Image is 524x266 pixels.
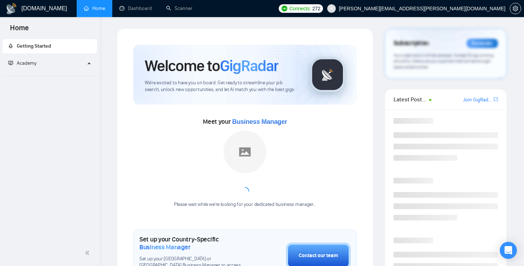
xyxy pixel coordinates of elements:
[224,131,266,173] img: placeholder.png
[510,3,521,14] button: setting
[17,43,51,49] span: Getting Started
[289,5,311,12] span: Connects:
[500,242,517,259] div: Open Intercom Messenger
[166,5,192,11] a: searchScanner
[139,243,190,251] span: Business Manager
[2,39,97,53] li: Getting Started
[329,6,334,11] span: user
[8,43,13,48] span: rocket
[240,186,250,197] span: loading
[312,5,320,12] span: 272
[494,96,498,102] span: export
[203,118,287,126] span: Meet your
[394,95,427,104] span: Latest Posts from the GigRadar Community
[467,39,498,48] div: Reminder
[310,57,345,92] img: gigradar-logo.png
[299,252,338,260] div: Contact our team
[2,73,97,78] li: Academy Homepage
[463,96,492,104] a: Join GigRadar Slack Community
[282,6,287,11] img: upwork-logo.png
[145,80,298,93] span: We're excited to have you on board. Get ready to streamline your job search, unlock new opportuni...
[145,56,278,75] h1: Welcome to
[139,235,250,251] h1: Set up your Country-Specific
[510,6,521,11] a: setting
[8,60,13,65] span: fund-projection-screen
[394,53,494,70] span: Your subscription will be renewed. To keep things running smoothly, make sure your payment method...
[510,6,521,11] span: setting
[6,3,17,15] img: logo
[85,249,92,256] span: double-left
[119,5,152,11] a: dashboardDashboard
[394,37,429,49] span: Subscription
[17,60,36,66] span: Academy
[170,201,320,208] div: Please wait while we're looking for your dedicated business manager...
[220,56,278,75] span: GigRadar
[232,118,287,125] span: Business Manager
[4,23,35,38] span: Home
[494,96,498,103] a: export
[84,5,105,11] a: homeHome
[8,60,36,66] span: Academy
